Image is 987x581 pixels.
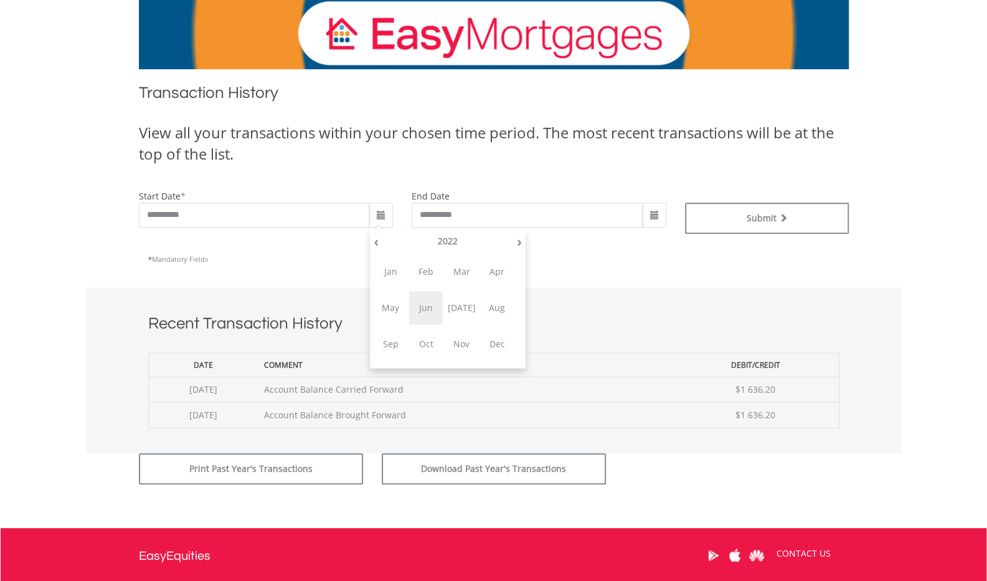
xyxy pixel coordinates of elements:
a: Huawei [746,536,768,575]
th: 2022 [382,232,513,251]
button: Print Past Year's Transactions [139,453,363,484]
span: Feb [409,255,443,289]
th: › [513,232,526,251]
span: [DATE] [445,291,478,325]
span: Jun [409,291,443,325]
h1: Transaction History [139,82,849,110]
span: Apr [480,255,514,289]
th: ‹ [370,232,382,251]
span: Aug [480,291,514,325]
label: start date [139,190,181,202]
button: Submit [685,203,849,234]
td: Account Balance Carried Forward [258,377,673,402]
a: CONTACT US [768,536,839,571]
span: Dec [480,327,514,361]
a: Google Play [702,536,724,575]
td: [DATE] [148,402,258,428]
label: end date [412,190,450,202]
td: [DATE] [148,377,258,402]
div: View all your transactions within your chosen time period. The most recent transactions will be a... [139,122,849,165]
th: Debit/Credit [673,353,839,377]
button: Download Past Year's Transactions [382,453,606,484]
span: $1 636.20 [735,409,775,421]
span: Jan [374,255,407,289]
span: May [374,291,407,325]
td: Account Balance Brought Forward [258,402,673,428]
span: Oct [409,327,443,361]
span: Mandatory Fields [148,254,208,264]
span: Mar [445,255,478,289]
h1: Recent Transaction History [148,312,839,340]
span: Sep [374,327,407,361]
th: Comment [258,353,673,377]
span: Nov [445,327,478,361]
a: Apple [724,536,746,575]
th: Date [148,353,258,377]
span: $1 636.20 [735,383,775,395]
